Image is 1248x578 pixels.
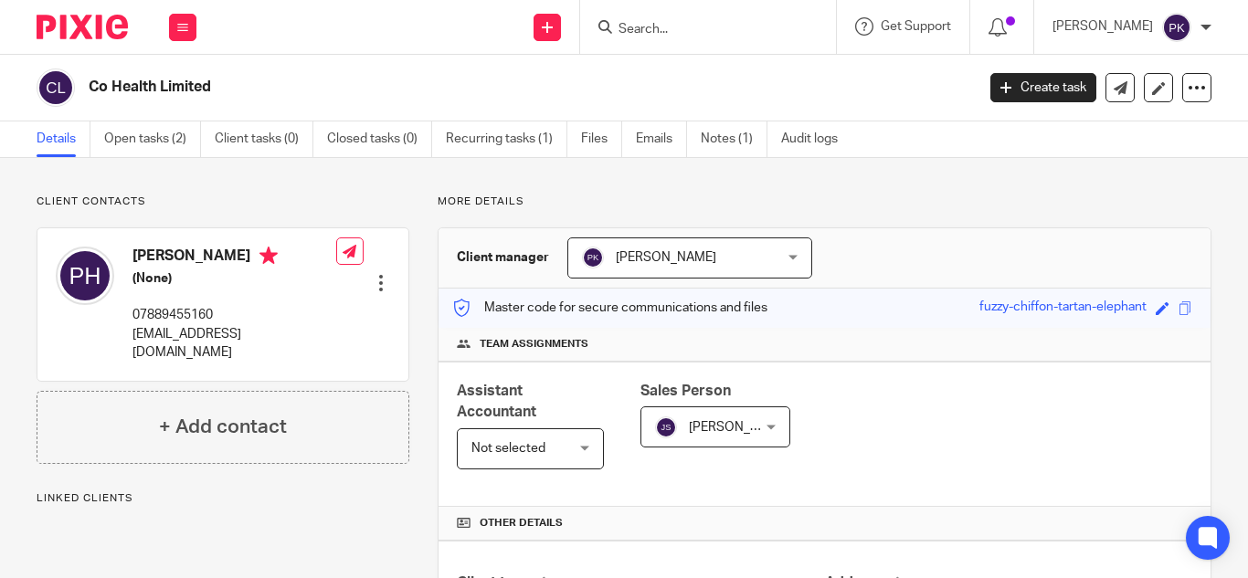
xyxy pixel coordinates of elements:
h3: Client manager [457,248,549,267]
span: Team assignments [480,337,588,352]
img: svg%3E [56,247,114,305]
h4: + Add contact [159,413,287,441]
img: svg%3E [655,416,677,438]
span: Other details [480,516,563,531]
a: Emails [636,121,687,157]
h2: Co Health Limited [89,78,788,97]
span: [PERSON_NAME] [689,421,789,434]
p: Client contacts [37,194,409,209]
a: Open tasks (2) [104,121,201,157]
p: [EMAIL_ADDRESS][DOMAIN_NAME] [132,325,336,363]
img: Pixie [37,15,128,39]
a: Closed tasks (0) [327,121,432,157]
img: svg%3E [37,68,75,107]
h5: (None) [132,269,336,288]
a: Files [581,121,622,157]
div: fuzzy-chiffon-tartan-elephant [979,298,1147,319]
h4: [PERSON_NAME] [132,247,336,269]
img: svg%3E [1162,13,1191,42]
p: Master code for secure communications and files [452,299,767,317]
img: svg%3E [582,247,604,268]
p: More details [438,194,1211,209]
a: Create task [990,73,1096,102]
a: Details [37,121,90,157]
i: Primary [259,247,278,265]
a: Notes (1) [701,121,767,157]
span: Not selected [471,442,545,455]
span: Assistant Accountant [457,384,536,419]
p: 07889455160 [132,306,336,324]
span: [PERSON_NAME] [616,251,716,264]
input: Search [617,22,781,38]
a: Audit logs [781,121,851,157]
span: Sales Person [640,384,731,398]
a: Client tasks (0) [215,121,313,157]
span: Get Support [881,20,951,33]
p: Linked clients [37,491,409,506]
a: Recurring tasks (1) [446,121,567,157]
p: [PERSON_NAME] [1052,17,1153,36]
